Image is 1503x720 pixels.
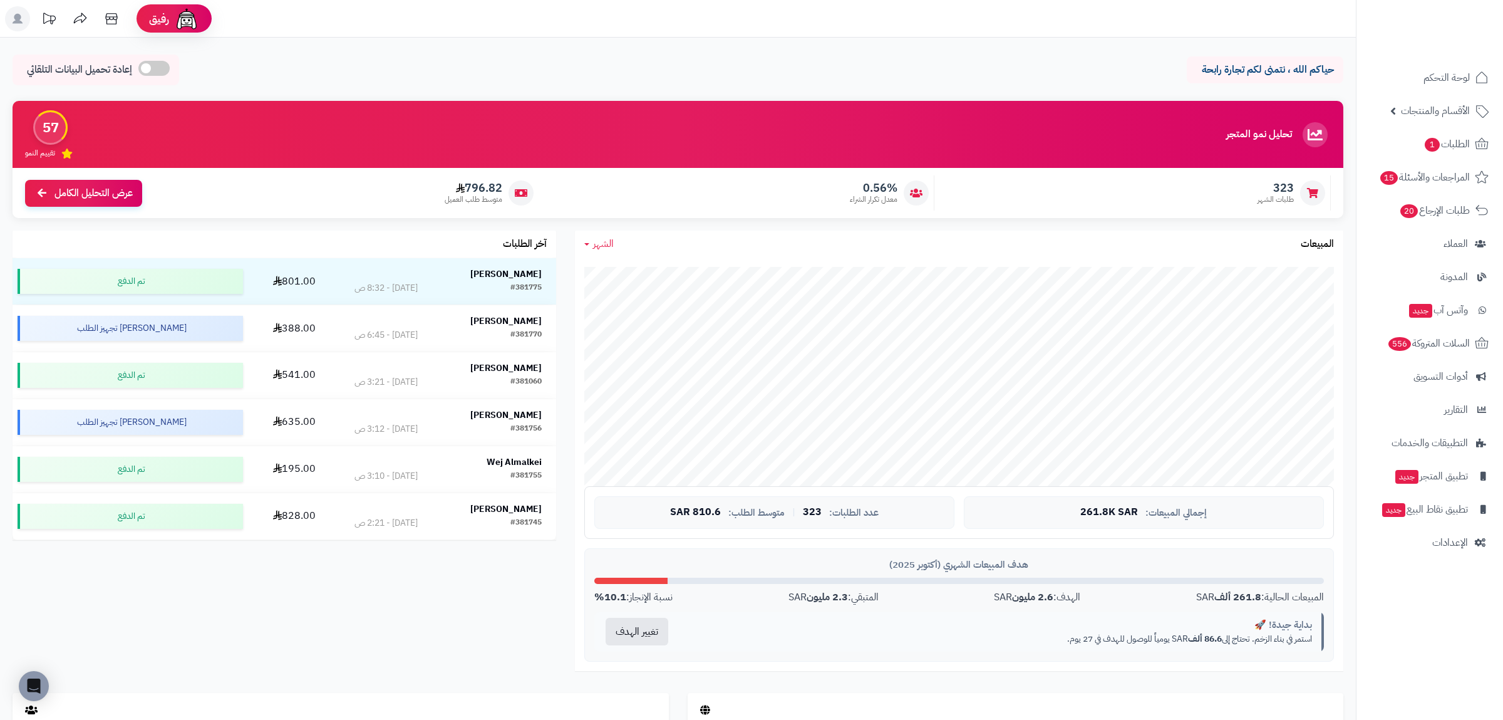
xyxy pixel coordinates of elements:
span: 323 [803,507,822,518]
strong: 261.8 ألف [1214,590,1261,605]
div: تم الدفع [18,504,243,529]
span: تطبيق نقاط البيع [1381,501,1468,518]
div: بداية جيدة! 🚀 [689,618,1312,632]
div: #381756 [510,423,542,436]
span: وآتس آب [1408,301,1468,319]
a: التقارير [1364,395,1495,425]
div: #381060 [510,376,542,389]
div: [DATE] - 3:10 ص [354,470,418,483]
span: 15 [1380,171,1398,185]
div: المتبقي: SAR [788,590,879,605]
span: 796.82 [445,181,502,195]
p: حياكم الله ، نتمنى لكم تجارة رابحة [1196,63,1334,77]
a: المدونة [1364,262,1495,292]
strong: Wej Almalkei [487,456,542,469]
div: تم الدفع [18,457,243,482]
span: 1 [1425,138,1440,152]
span: تقييم النمو [25,148,55,159]
strong: [PERSON_NAME] [470,409,542,422]
a: وآتس آبجديد [1364,295,1495,325]
span: طلبات الشهر [1258,194,1294,205]
strong: 10.1% [594,590,626,605]
span: الأقسام والمنتجات [1401,102,1470,120]
div: [DATE] - 2:21 ص [354,517,418,530]
span: المراجعات والأسئلة [1379,169,1470,186]
div: [DATE] - 3:12 ص [354,423,418,436]
div: [DATE] - 6:45 ص [354,329,418,342]
div: Open Intercom Messenger [19,671,49,701]
strong: [PERSON_NAME] [470,315,542,328]
a: لوحة التحكم [1364,63,1495,93]
span: جديد [1409,304,1432,318]
a: عرض التحليل الكامل [25,180,142,207]
td: 541.00 [248,352,340,399]
span: عدد الطلبات: [829,508,879,518]
span: 261.8K SAR [1080,507,1138,518]
strong: 2.3 مليون [807,590,848,605]
a: العملاء [1364,229,1495,259]
span: متوسط طلب العميل [445,194,502,205]
span: رفيق [149,11,169,26]
a: أدوات التسويق [1364,362,1495,392]
button: تغيير الهدف [606,618,668,645]
div: نسبة الإنجاز: [594,590,673,605]
a: الإعدادات [1364,528,1495,558]
span: لوحة التحكم [1423,69,1470,86]
div: تم الدفع [18,363,243,388]
span: أدوات التسويق [1413,368,1468,385]
div: #381755 [510,470,542,483]
span: عرض التحليل الكامل [54,186,133,201]
span: السلات المتروكة [1387,335,1470,352]
div: الهدف: SAR [994,590,1080,605]
div: #381770 [510,329,542,342]
div: هدف المبيعات الشهري (أكتوبر 2025) [594,558,1324,571]
div: المبيعات الحالية: SAR [1196,590,1324,605]
td: 828.00 [248,493,340,540]
a: الشهر [584,237,614,251]
div: [PERSON_NAME] تجهيز الطلب [18,410,243,435]
strong: 86.6 ألف [1188,632,1222,645]
img: logo-2.png [1418,29,1491,55]
img: ai-face.png [174,6,199,31]
a: السلات المتروكة556 [1364,328,1495,358]
strong: [PERSON_NAME] [470,362,542,375]
span: جديد [1395,470,1418,484]
h3: آخر الطلبات [503,239,547,250]
span: الشهر [593,236,614,251]
a: تحديثات المنصة [33,6,65,34]
td: 388.00 [248,305,340,352]
span: متوسط الطلب: [728,508,785,518]
td: 635.00 [248,399,340,446]
td: 195.00 [248,446,340,493]
span: 20 [1400,204,1418,219]
div: #381745 [510,517,542,530]
a: المراجعات والأسئلة15 [1364,162,1495,192]
div: [DATE] - 3:21 ص [354,376,418,389]
p: استمر في بناء الزخم. تحتاج إلى SAR يومياً للوصول للهدف في 27 يوم. [689,633,1312,645]
span: الإعدادات [1432,534,1468,551]
h3: تحليل نمو المتجر [1226,129,1292,140]
div: [DATE] - 8:32 ص [354,282,418,295]
span: تطبيق المتجر [1394,467,1468,485]
span: 323 [1258,181,1294,195]
span: الطلبات [1423,135,1470,153]
strong: [PERSON_NAME] [470,503,542,516]
span: | [792,508,795,517]
div: #381775 [510,282,542,295]
a: التطبيقات والخدمات [1364,428,1495,458]
span: التقارير [1444,401,1468,419]
span: 556 [1388,337,1412,352]
span: معدل تكرار الشراء [850,194,897,205]
span: 0.56% [850,181,897,195]
span: جديد [1382,503,1405,517]
span: التطبيقات والخدمات [1392,434,1468,452]
span: العملاء [1444,235,1468,253]
span: إعادة تحميل البيانات التلقائي [27,63,132,77]
a: طلبات الإرجاع20 [1364,196,1495,226]
strong: [PERSON_NAME] [470,268,542,281]
a: تطبيق نقاط البيعجديد [1364,494,1495,524]
strong: 2.6 مليون [1012,590,1053,605]
span: المدونة [1440,268,1468,286]
td: 801.00 [248,258,340,305]
span: إجمالي المبيعات: [1145,508,1207,518]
